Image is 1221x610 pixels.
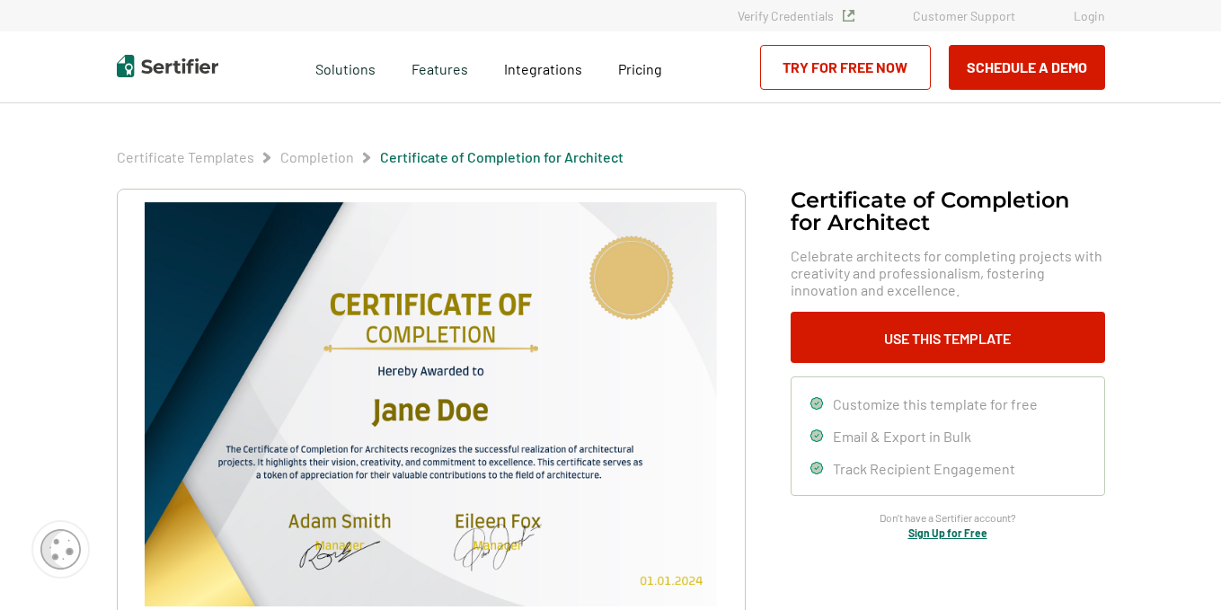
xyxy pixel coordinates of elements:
[1074,8,1105,23] a: Login
[738,8,854,23] a: Verify Credentials
[117,148,254,165] a: Certificate Templates
[908,526,987,539] a: Sign Up for Free
[411,56,468,78] span: Features
[618,60,662,77] span: Pricing
[791,247,1105,298] span: Celebrate architects for completing projects with creativity and professionalism, fostering innov...
[280,148,354,166] span: Completion
[117,55,218,77] img: Sertifier | Digital Credentialing Platform
[380,148,624,165] a: Certificate of Completion​ for Architect
[760,45,931,90] a: Try for Free Now
[315,56,376,78] span: Solutions
[949,45,1105,90] button: Schedule a Demo
[833,428,971,445] span: Email & Export in Bulk
[504,56,582,78] a: Integrations
[791,312,1105,363] button: Use This Template
[833,395,1038,412] span: Customize this template for free
[504,60,582,77] span: Integrations
[913,8,1015,23] a: Customer Support
[145,202,716,606] img: Certificate of Completion​ for Architect
[40,529,81,570] img: Cookie Popup Icon
[618,56,662,78] a: Pricing
[791,189,1105,234] h1: Certificate of Completion​ for Architect
[117,148,624,166] div: Breadcrumb
[880,509,1016,526] span: Don’t have a Sertifier account?
[117,148,254,166] span: Certificate Templates
[1131,524,1221,610] iframe: Chat Widget
[843,10,854,22] img: Verified
[833,460,1015,477] span: Track Recipient Engagement
[380,148,624,166] span: Certificate of Completion​ for Architect
[280,148,354,165] a: Completion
